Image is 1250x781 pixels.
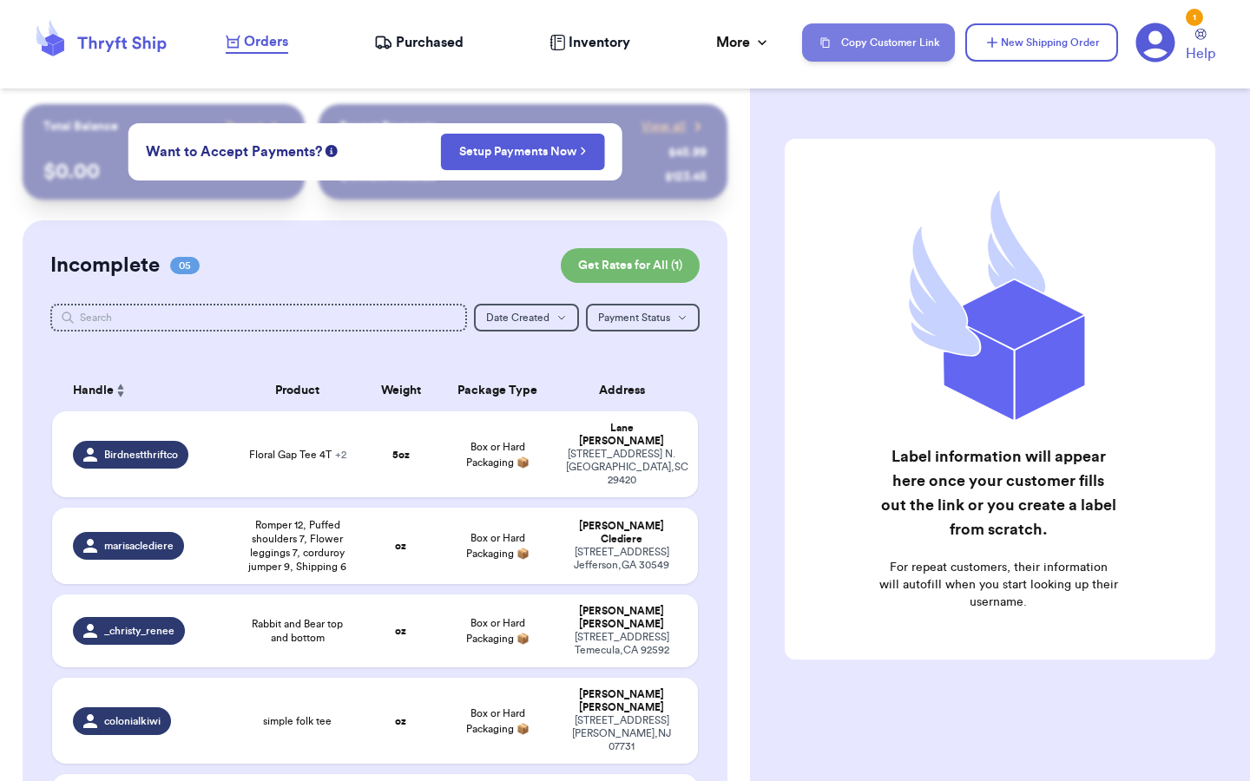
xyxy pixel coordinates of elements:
p: Total Balance [43,118,118,135]
span: Date Created [486,312,549,323]
h2: Incomplete [50,252,160,279]
div: [STREET_ADDRESS] Jefferson , GA 30549 [566,546,677,572]
button: Get Rates for All (1) [561,248,700,283]
div: [PERSON_NAME] [PERSON_NAME] [566,688,677,714]
a: Setup Payments Now [459,143,587,161]
span: Orders [244,31,288,52]
span: Payment Status [598,312,670,323]
th: Product [233,370,362,411]
a: Purchased [374,32,464,53]
a: Help [1186,29,1215,64]
span: Romper 12, Puffed shoulders 7, Flower leggings 7, corduroy jumper 9, Shipping 6 [243,518,352,574]
span: Floral Gap Tee 4T [249,448,346,462]
th: Package Type [439,370,556,411]
p: $ 0.00 [43,158,284,186]
span: Box or Hard Packaging 📦 [466,533,530,559]
span: View all [641,118,686,135]
span: _christy_renee [104,624,174,638]
th: Weight [362,370,439,411]
a: View all [641,118,707,135]
button: Date Created [474,304,579,331]
a: Payout [226,118,284,135]
div: $ 45.99 [668,144,707,161]
span: Box or Hard Packaging 📦 [466,618,530,644]
input: Search [50,304,467,331]
div: Lane [PERSON_NAME] [566,422,677,448]
span: simple folk tee [263,714,332,728]
button: Sort ascending [114,380,128,401]
a: 1 [1135,23,1175,62]
span: marisaclediere [104,539,174,553]
div: [STREET_ADDRESS] Temecula , CA 92592 [566,631,677,657]
a: Inventory [549,32,630,53]
span: Inventory [569,32,630,53]
span: Help [1186,43,1215,64]
button: Setup Payments Now [441,134,605,170]
strong: oz [395,541,406,551]
span: Rabbit and Bear top and bottom [243,617,352,645]
span: 05 [170,257,200,274]
strong: oz [395,716,406,726]
span: Payout [226,118,263,135]
div: [PERSON_NAME] Clediere [566,520,677,546]
span: Box or Hard Packaging 📦 [466,442,530,468]
span: colonialkiwi [104,714,161,728]
div: More [716,32,771,53]
strong: 5 oz [392,450,410,460]
button: Payment Status [586,304,700,331]
a: Orders [226,31,288,54]
span: Box or Hard Packaging 📦 [466,708,530,734]
div: [PERSON_NAME] [PERSON_NAME] [566,605,677,631]
strong: oz [395,626,406,636]
span: Purchased [396,32,464,53]
p: For repeat customers, their information will autofill when you start looking up their username. [878,559,1118,611]
button: Copy Customer Link [802,23,955,62]
div: [STREET_ADDRESS] [PERSON_NAME] , NJ 07731 [566,714,677,753]
span: Handle [73,382,114,400]
h2: Label information will appear here once your customer fills out the link or you create a label fr... [878,444,1118,541]
div: [STREET_ADDRESS] N. [GEOGRAPHIC_DATA] , SC 29420 [566,448,677,487]
button: New Shipping Order [965,23,1118,62]
span: + 2 [335,450,346,460]
th: Address [556,370,698,411]
div: $ 123.45 [665,168,707,186]
span: Birdnestthriftco [104,448,178,462]
div: 1 [1186,9,1203,26]
p: Recent Payments [339,118,436,135]
span: Want to Accept Payments? [146,141,322,162]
